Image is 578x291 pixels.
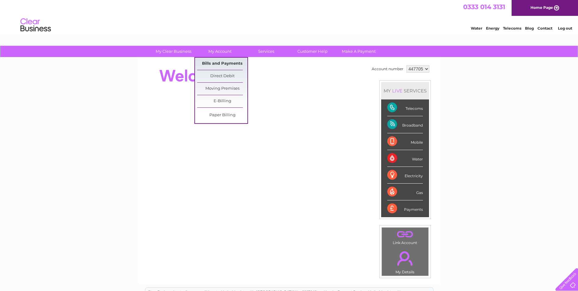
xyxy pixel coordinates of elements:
[287,46,338,57] a: Customer Help
[391,88,404,94] div: LIVE
[463,3,505,11] a: 0333 014 3131
[387,150,423,167] div: Water
[195,46,245,57] a: My Account
[197,70,247,82] a: Direct Debit
[486,26,499,31] a: Energy
[148,46,199,57] a: My Clear Business
[387,200,423,217] div: Payments
[387,99,423,116] div: Telecoms
[387,116,423,133] div: Broadband
[145,3,433,30] div: Clear Business is a trading name of Verastar Limited (registered in [GEOGRAPHIC_DATA] No. 3667643...
[381,246,429,276] td: My Details
[387,167,423,184] div: Electricity
[197,95,247,107] a: E-Billing
[387,133,423,150] div: Mobile
[383,248,427,269] a: .
[241,46,291,57] a: Services
[471,26,482,31] a: Water
[197,109,247,121] a: Paper Billing
[334,46,384,57] a: Make A Payment
[503,26,521,31] a: Telecoms
[525,26,534,31] a: Blog
[381,227,429,246] td: Link Account
[197,83,247,95] a: Moving Premises
[558,26,572,31] a: Log out
[20,16,51,34] img: logo.png
[370,64,405,74] td: Account number
[383,229,427,240] a: .
[197,58,247,70] a: Bills and Payments
[537,26,552,31] a: Contact
[387,184,423,200] div: Gas
[381,82,429,99] div: MY SERVICES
